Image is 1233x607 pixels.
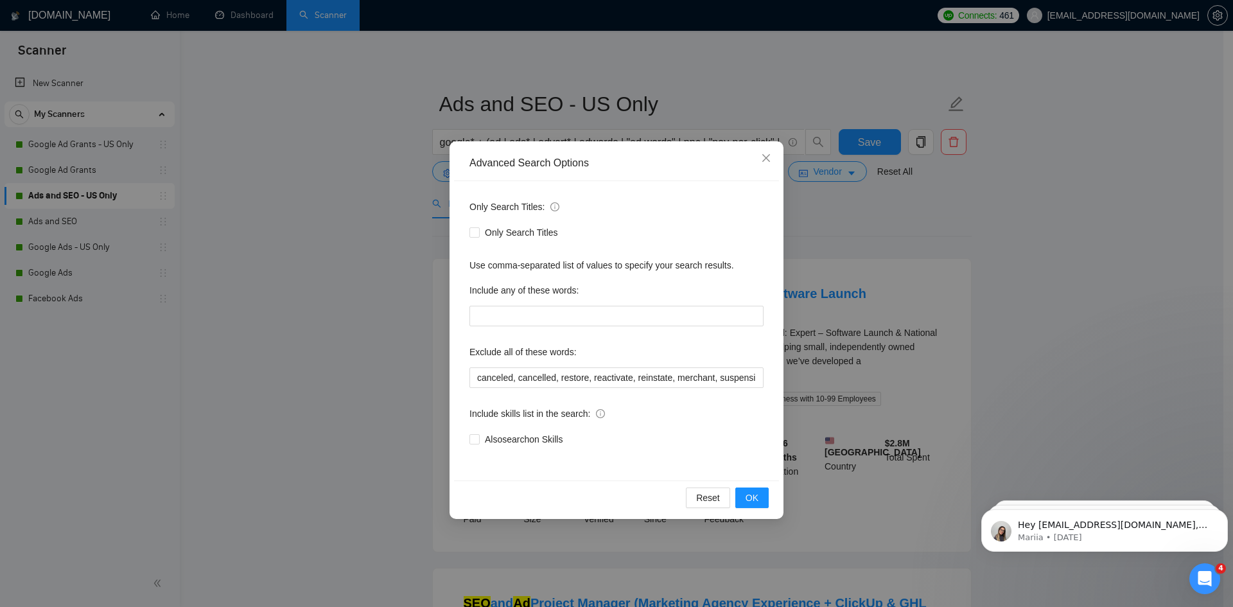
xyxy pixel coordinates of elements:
span: 4 [1216,563,1226,574]
span: close [761,153,771,163]
button: Reset [686,488,730,508]
label: Include any of these words: [469,280,579,301]
button: Close [749,141,783,176]
span: Only Search Titles [480,225,563,240]
span: Also search on Skills [480,432,568,446]
div: Advanced Search Options [469,156,764,170]
span: Only Search Titles: [469,200,559,214]
span: Reset [696,491,720,505]
span: info-circle [550,202,559,211]
iframe: Intercom notifications message [976,482,1233,572]
span: info-circle [596,409,605,418]
span: OK [746,491,758,505]
button: OK [735,488,769,508]
span: Hey [EMAIL_ADDRESS][DOMAIN_NAME], Looks like your Upwork agency Better Bid Strategy ran out of co... [42,37,234,175]
iframe: Intercom live chat [1189,563,1220,594]
span: Include skills list in the search: [469,407,605,421]
label: Exclude all of these words: [469,342,577,362]
div: Use comma-separated list of values to specify your search results. [469,258,764,272]
p: Message from Mariia, sent 5d ago [42,49,236,61]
